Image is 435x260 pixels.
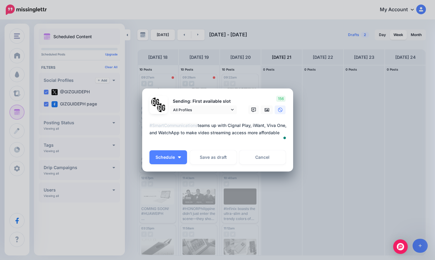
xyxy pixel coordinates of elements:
[149,122,289,144] textarea: To enrich screen reader interactions, please activate Accessibility in Grammarly extension settings
[149,150,187,164] button: Schedule
[157,103,166,112] img: JT5sWCfR-79925.png
[393,239,408,254] div: Open Intercom Messenger
[178,156,181,158] img: arrow-down-white.png
[151,98,160,106] img: 353459792_649996473822713_4483302954317148903_n-bsa138318.png
[149,122,289,136] div: teams up with Cignal Play, iWant, Viva One, and WatchApp to make video streaming access more affo...
[190,150,236,164] button: Save as draft
[149,123,198,128] mark: #SmartCommunications
[276,96,286,102] span: 156
[170,98,237,105] p: Sending: First available slot
[156,155,175,159] span: Schedule
[170,105,237,114] a: All Profiles
[239,150,286,164] a: Cancel
[173,107,229,113] span: All Profiles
